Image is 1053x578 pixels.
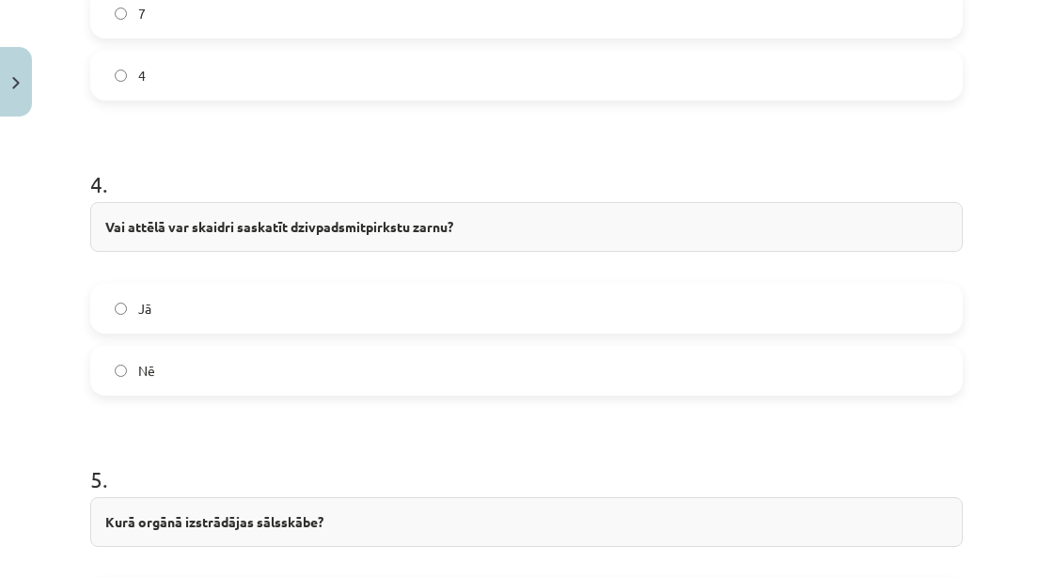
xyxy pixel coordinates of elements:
[138,299,151,319] span: Jā
[105,218,453,235] strong: Vai attēlā var skaidri saskatīt dzivpadsmitpirkstu zarnu?
[90,138,963,196] h1: 4 .
[138,4,146,23] span: 7
[115,70,127,82] input: 4
[115,8,127,20] input: 7
[115,303,127,315] input: Jā
[138,66,146,86] span: 4
[90,433,963,492] h1: 5 .
[138,361,155,381] span: Nē
[12,77,20,89] img: icon-close-lesson-0947bae3869378f0d4975bcd49f059093ad1ed9edebbc8119c70593378902aed.svg
[115,365,127,377] input: Nē
[105,513,323,530] strong: Kurā orgānā izstrādājas sālsskābe?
